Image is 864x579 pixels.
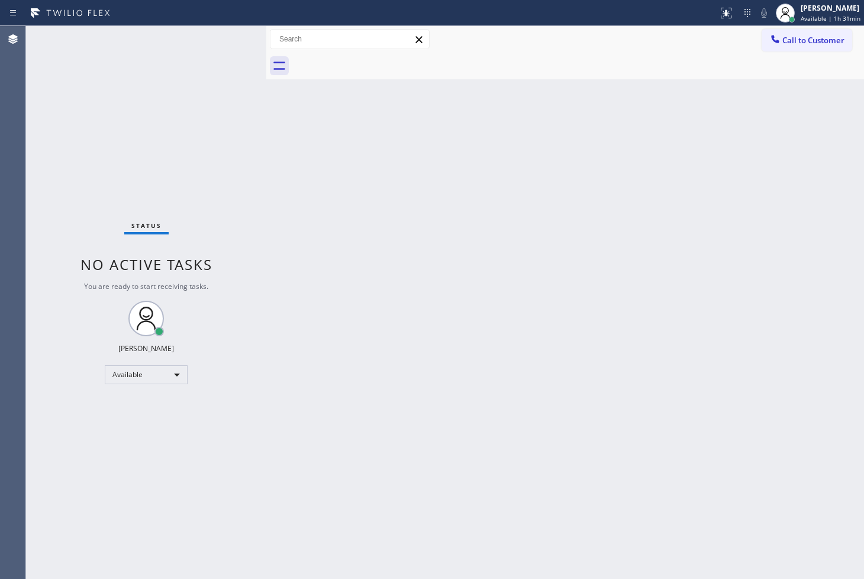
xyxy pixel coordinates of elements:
div: [PERSON_NAME] [801,3,860,13]
div: Available [105,365,188,384]
div: [PERSON_NAME] [118,343,174,353]
span: Available | 1h 31min [801,14,860,22]
span: Call to Customer [782,35,844,46]
span: No active tasks [80,255,212,274]
button: Mute [756,5,772,21]
button: Call to Customer [762,29,852,52]
span: You are ready to start receiving tasks. [84,281,208,291]
span: Status [131,221,162,230]
input: Search [270,30,429,49]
